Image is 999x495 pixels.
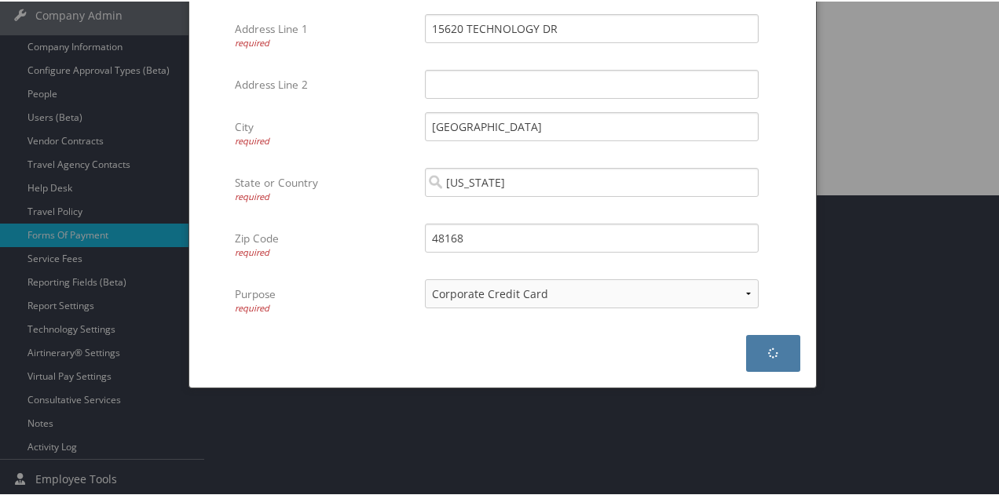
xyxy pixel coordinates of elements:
label: Purpose [235,278,413,321]
span: required [235,245,269,257]
label: Zip Code [235,222,413,265]
span: required [235,189,269,201]
label: Address Line 1 [235,13,413,56]
span: required [235,35,269,47]
span: required [235,133,269,145]
label: Address Line 2 [235,68,413,98]
span: required [235,300,269,312]
label: City [235,111,413,154]
label: State or Country [235,166,413,209]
